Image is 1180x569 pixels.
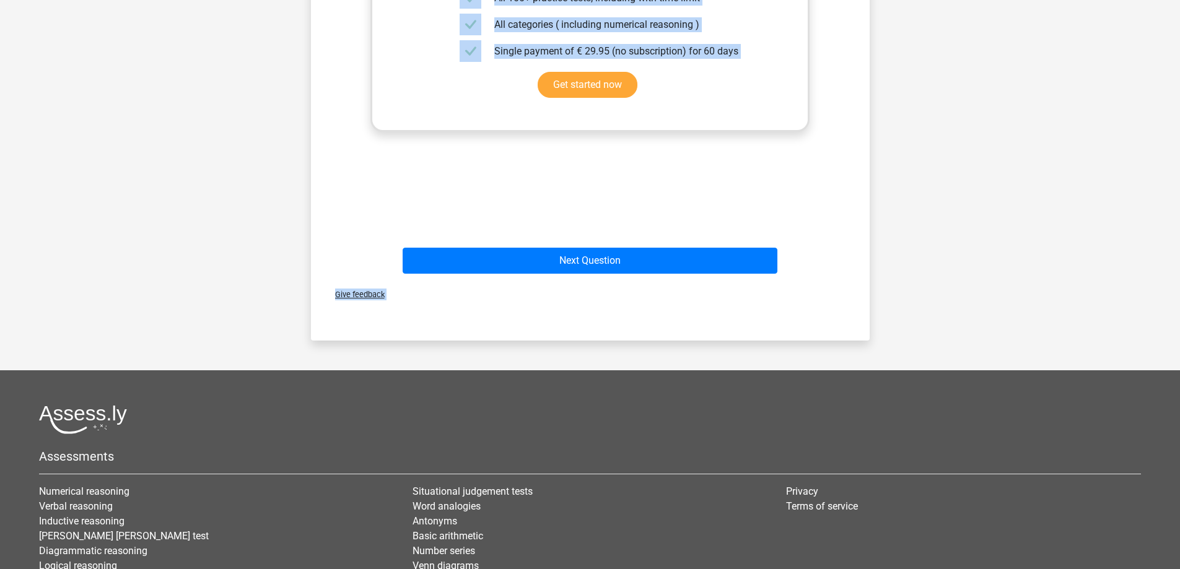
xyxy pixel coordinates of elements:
a: Situational judgement tests [413,485,533,497]
a: Word analogies [413,500,481,512]
a: Inductive reasoning [39,515,125,527]
a: Numerical reasoning [39,485,129,497]
a: Privacy [786,485,818,497]
h5: Assessments [39,449,1141,464]
button: Next Question [403,248,777,274]
img: Assessly logo [39,405,127,434]
span: Give feedback [325,290,385,299]
a: Terms of service [786,500,858,512]
a: Number series [413,545,475,557]
a: Get started now [538,72,637,98]
a: Basic arithmetic [413,530,483,542]
a: [PERSON_NAME] [PERSON_NAME] test [39,530,209,542]
a: Diagrammatic reasoning [39,545,147,557]
a: Verbal reasoning [39,500,113,512]
a: Antonyms [413,515,457,527]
